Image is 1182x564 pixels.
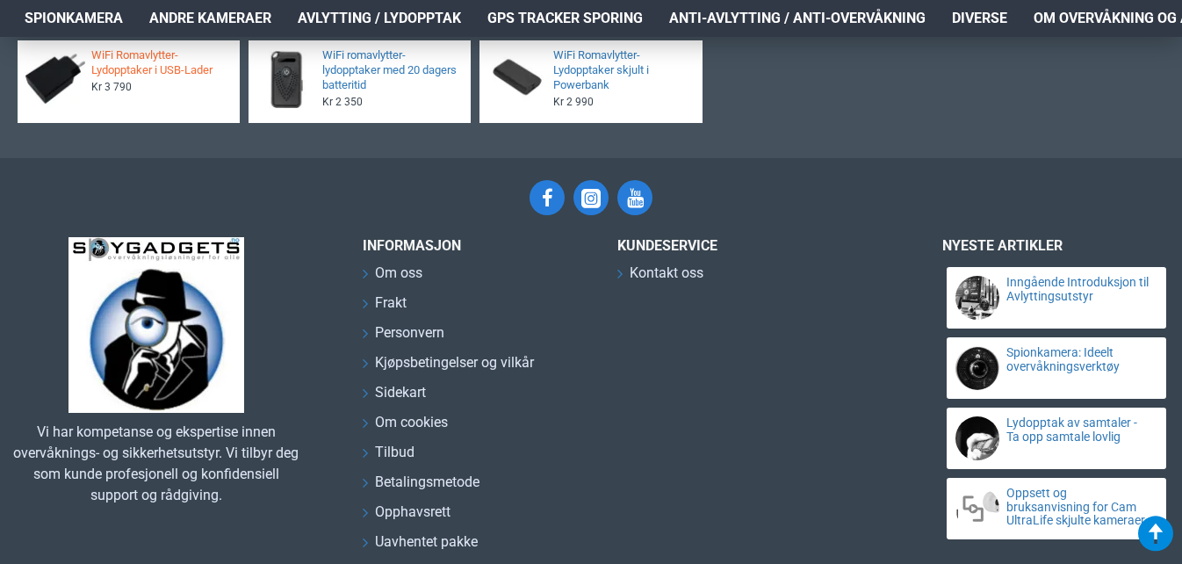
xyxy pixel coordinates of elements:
a: Uavhentet pakke [363,531,478,561]
a: Kontakt oss [617,263,703,293]
a: Kjøpsbetingelser og vilkår [363,352,534,382]
span: Kr 2 350 [322,95,363,109]
span: Spionkamera [25,8,123,29]
span: Diverse [952,8,1007,29]
span: GPS Tracker Sporing [487,8,643,29]
a: Opphavsrett [363,502,450,531]
a: Inngående Introduksjon til Avlyttingsutstyr [1006,276,1150,303]
a: Oppsett og bruksanvisning for Cam UltraLife skjulte kameraer [1006,487,1150,527]
a: Betalingsmetode [363,472,479,502]
span: Andre kameraer [149,8,271,29]
a: Lydopptak av samtaler - Ta opp samtale lovlig [1006,416,1150,444]
span: Anti-avlytting / Anti-overvåkning [669,8,926,29]
a: Spionkamera: Ideelt overvåkningsverktøy [1006,346,1150,373]
img: WiFi Romavlytter-Lydopptaker i USB-Lader [24,47,87,110]
span: Kr 3 790 [91,80,132,94]
a: WiFi Romavlytter-Lydopptaker skjult i Powerbank [553,48,691,93]
a: WiFi Romavlytter-Lydopptaker i USB-Lader [91,48,229,78]
a: Tilbud [363,442,414,472]
span: Om oss [375,263,422,284]
span: Kr 2 990 [553,95,594,109]
a: Sidekart [363,382,426,412]
span: Om cookies [375,412,448,433]
h3: Kundeservice [617,237,881,254]
span: Opphavsrett [375,502,450,523]
a: Frakt [363,293,407,322]
img: WiFi romavlytter-lydopptaker med 20 dagers batteritid [255,47,318,110]
span: Kjøpsbetingelser og vilkår [375,352,534,373]
span: Betalingsmetode [375,472,479,493]
a: Personvern [363,322,444,352]
span: Personvern [375,322,444,343]
a: WiFi romavlytter-lydopptaker med 20 dagers batteritid [322,48,460,93]
img: WiFi Romavlytter-Lydopptaker skjult i Powerbank [486,47,549,110]
img: SpyGadgets.no [68,237,244,413]
a: Om cookies [363,412,448,442]
a: Om oss [363,263,422,293]
span: Avlytting / Lydopptak [298,8,461,29]
span: Sidekart [375,382,426,403]
h3: Nyeste artikler [942,237,1171,254]
span: Uavhentet pakke [375,531,478,553]
div: Vi har kompetanse og ekspertise innen overvåknings- og sikkerhetsutstyr. Vi tilbyr deg som kunde ... [11,422,301,506]
span: Kontakt oss [630,263,703,284]
span: Frakt [375,293,407,314]
span: Tilbud [375,442,414,463]
h3: INFORMASJON [363,237,591,254]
